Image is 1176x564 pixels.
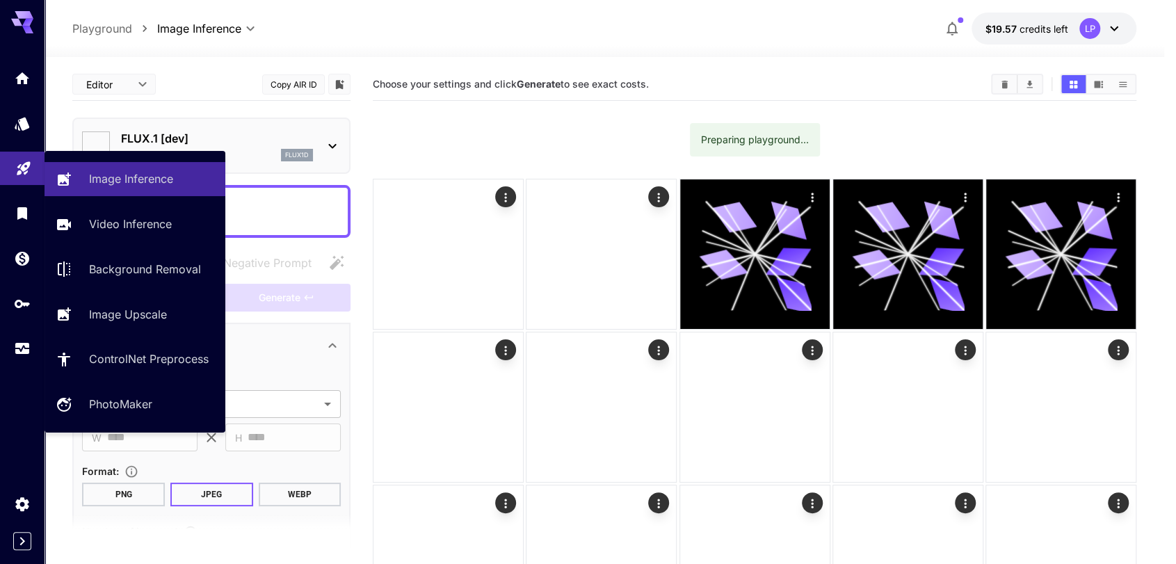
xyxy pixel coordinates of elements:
[235,430,242,446] span: H
[648,186,669,207] div: Actions
[15,156,32,173] div: Playground
[45,342,225,376] a: ControlNet Preprocess
[1111,75,1135,93] button: Show images in list view
[13,532,31,550] button: Expand sidebar
[955,492,976,513] div: Actions
[89,261,201,277] p: Background Removal
[373,78,649,90] span: Choose your settings and click to see exact costs.
[801,186,822,207] div: Actions
[648,492,669,513] div: Actions
[14,295,31,312] div: API Keys
[1108,492,1129,513] div: Actions
[1079,18,1100,39] div: LP
[991,74,1043,95] div: Clear ImagesDownload All
[72,20,157,37] nav: breadcrumb
[801,339,822,360] div: Actions
[14,495,31,513] div: Settings
[45,387,225,421] a: PhotoMaker
[1060,74,1136,95] div: Show images in grid viewShow images in video viewShow images in list view
[82,465,119,477] span: Format :
[1061,75,1086,93] button: Show images in grid view
[121,130,313,147] p: FLUX.1 [dev]
[14,115,31,132] div: Models
[955,186,976,207] div: Actions
[92,430,102,446] span: W
[495,339,516,360] div: Actions
[992,75,1017,93] button: Clear Images
[1020,23,1068,35] span: credits left
[14,70,31,87] div: Home
[45,297,225,331] a: Image Upscale
[119,465,144,478] button: Choose the file format for the output image.
[648,339,669,360] div: Actions
[972,13,1136,45] button: $19.56682
[14,250,31,267] div: Wallet
[1108,339,1129,360] div: Actions
[86,77,129,92] span: Editor
[45,252,225,287] a: Background Removal
[89,170,173,187] p: Image Inference
[72,20,132,37] p: Playground
[45,162,225,196] a: Image Inference
[985,23,1020,35] span: $19.57
[1108,186,1129,207] div: Actions
[985,22,1068,36] div: $19.56682
[285,150,309,160] p: flux1d
[801,492,822,513] div: Actions
[45,207,225,241] a: Video Inference
[157,20,241,37] span: Image Inference
[495,492,516,513] div: Actions
[170,483,253,506] button: JPEG
[14,340,31,357] div: Usage
[333,76,346,92] button: Add to library
[195,254,323,271] span: Negative prompts are not compatible with the selected model.
[82,483,165,506] button: PNG
[1017,75,1042,93] button: Download All
[955,339,976,360] div: Actions
[14,204,31,222] div: Library
[89,351,209,367] p: ControlNet Preprocess
[517,78,561,90] b: Generate
[495,186,516,207] div: Actions
[223,255,312,271] span: Negative Prompt
[1086,75,1111,93] button: Show images in video view
[89,306,167,323] p: Image Upscale
[701,127,809,152] div: Preparing playground...
[89,216,172,232] p: Video Inference
[89,396,152,412] p: PhotoMaker
[259,483,341,506] button: WEBP
[262,74,325,95] button: Copy AIR ID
